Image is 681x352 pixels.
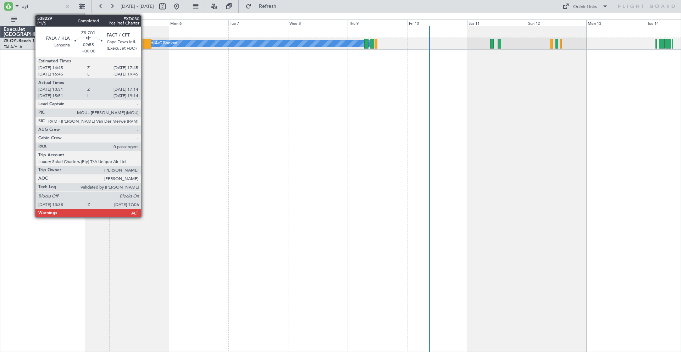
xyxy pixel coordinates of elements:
div: Mon 13 [586,19,646,26]
a: FALA/HLA [4,44,22,50]
div: Thu 9 [348,19,407,26]
a: ZS-OYLBeech 1900D [4,39,45,43]
div: Fri 10 [408,19,467,26]
div: Wed 8 [288,19,348,26]
span: Refresh [253,4,283,9]
div: Sat 11 [467,19,527,26]
button: Quick Links [559,1,611,12]
span: ZS-OYL [4,39,18,43]
div: Sun 12 [527,19,586,26]
div: Sun 5 [109,19,169,26]
button: Refresh [242,1,285,12]
input: A/C (Reg. or Type) [22,1,62,12]
div: A/C Booked [155,38,177,49]
div: Mon 6 [169,19,228,26]
button: All Aircraft [8,14,77,25]
div: [DATE] [86,14,98,20]
span: [DATE] - [DATE] [121,3,154,10]
div: Quick Links [573,4,597,11]
div: Tue 7 [228,19,288,26]
span: All Aircraft [18,17,75,22]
